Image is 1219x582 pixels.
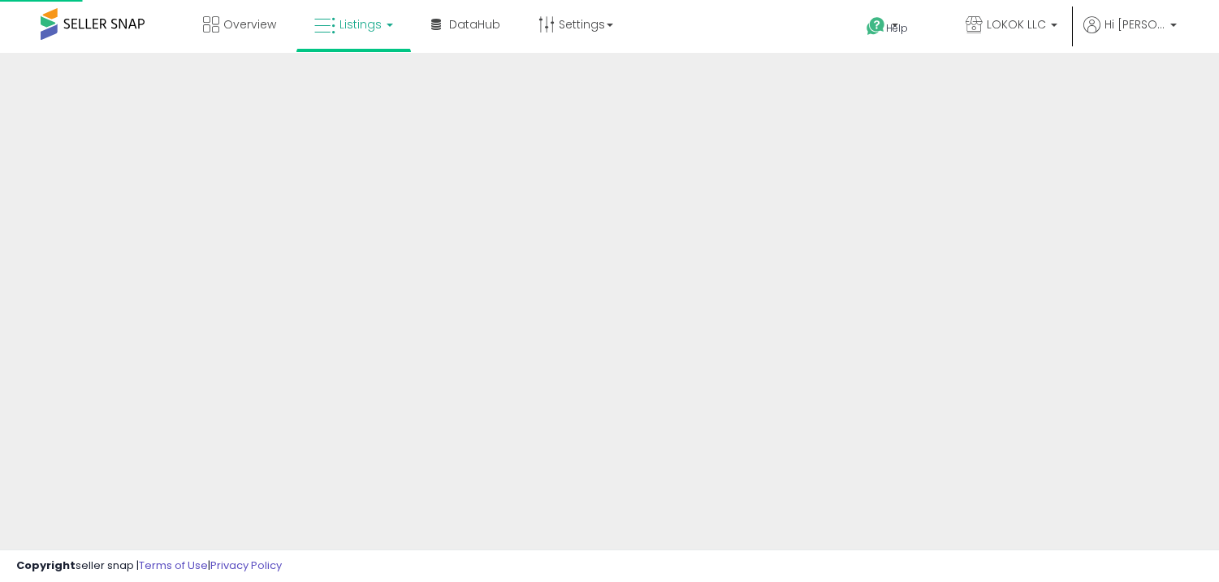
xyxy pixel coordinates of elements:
[16,558,282,574] div: seller snap | |
[1083,16,1177,53] a: Hi [PERSON_NAME]
[16,558,76,573] strong: Copyright
[449,16,500,33] span: DataHub
[854,4,940,53] a: Help
[987,16,1046,33] span: LOKOK LLC
[210,558,282,573] a: Privacy Policy
[886,21,908,35] span: Help
[139,558,208,573] a: Terms of Use
[1104,16,1165,33] span: Hi [PERSON_NAME]
[223,16,276,33] span: Overview
[339,16,382,33] span: Listings
[866,16,886,37] i: Get Help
